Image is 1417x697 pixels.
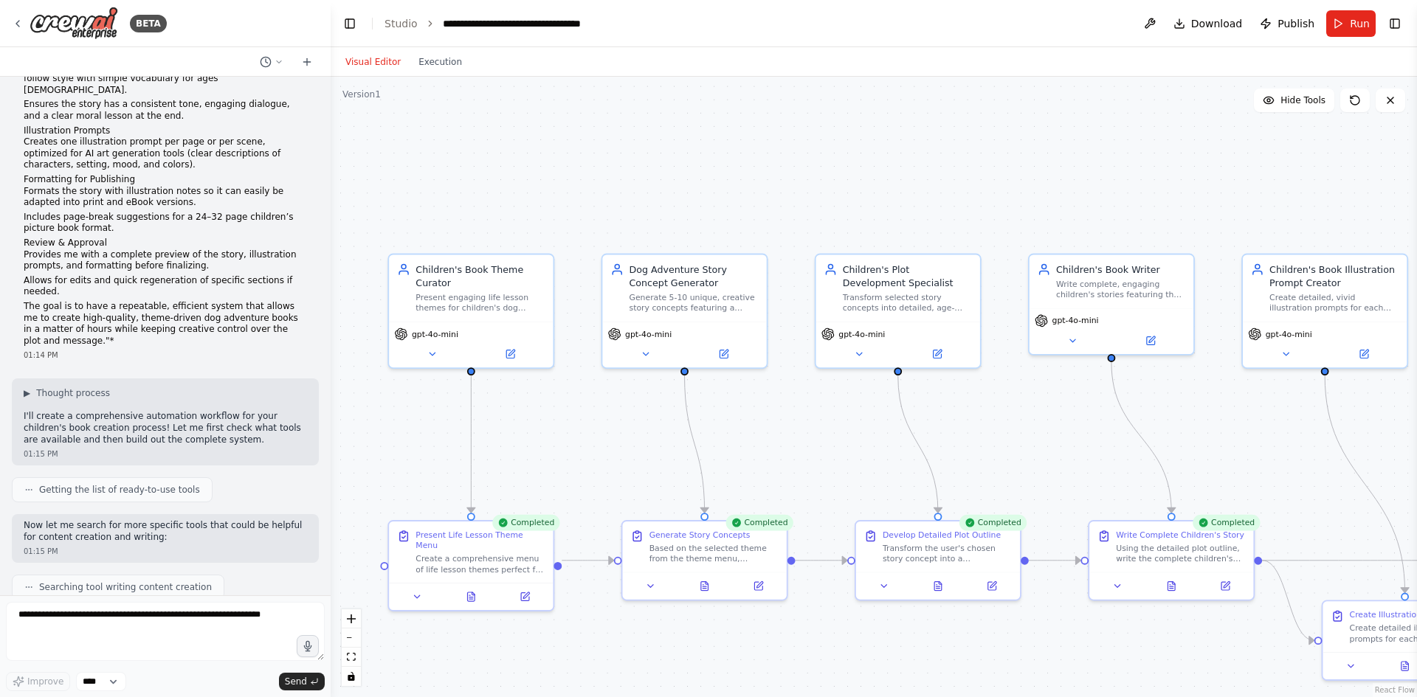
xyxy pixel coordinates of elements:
[883,530,1001,540] div: Develop Detailed Plot Outline
[339,13,360,34] button: Hide left sidebar
[342,609,361,628] button: zoom in
[24,249,307,272] p: Provides me with a complete preview of the story, illustration prompts, and formatting before fin...
[24,448,307,460] div: 01:15 PM
[892,375,945,513] g: Edge from d172fa2a-8770-4b10-b8a3-ed1eff0f17ca to 11d7e9d9-e91b-404f-8d80-9c93477debec
[410,53,471,71] button: Execution
[24,174,307,186] li: Formatting for Publishing
[39,581,212,593] span: Searching tool writing content creation
[24,237,307,249] li: Review & Approval
[39,484,200,496] span: Getting the list of ready-to-use tools
[24,62,307,97] p: Writes the full children’s story in a warm, whimsical, easy-to-follow style with simple vocabular...
[1278,16,1314,31] span: Publish
[1088,520,1255,600] div: CompletedWrite Complete Children's StoryUsing the detailed plot outline, write the complete child...
[1191,16,1243,31] span: Download
[342,609,361,686] div: React Flow controls
[910,578,967,594] button: View output
[678,375,711,513] g: Edge from c1de41d2-b472-4d0f-a68f-4aec2f381b10 to 553b4599-7eaa-4862-945b-eb3a35c8ace6
[24,301,307,347] p: The goal is to have a repeatable, efficient system that allows me to create high-quality, theme-d...
[24,520,307,543] p: Now let me search for more specific tools that could be helpful for content creation and writing:
[686,346,761,362] button: Open in side panel
[736,578,782,594] button: Open in side panel
[24,125,307,137] li: Illustration Prompts
[1326,10,1376,37] button: Run
[472,346,548,362] button: Open in side panel
[24,136,307,171] p: Creates one illustration prompt per page or per scene, optimized for AI art generation tools (cle...
[1143,578,1200,594] button: View output
[1254,10,1320,37] button: Publish
[24,411,307,445] p: I'll create a comprehensive automation workflow for your children's book creation process! Let me...
[838,329,885,339] span: gpt-4o-mini
[385,18,418,30] a: Studio
[416,530,545,551] div: Present Life Lesson Theme Menu
[279,673,325,690] button: Send
[285,676,307,687] span: Send
[492,515,560,531] div: Completed
[1116,543,1245,564] div: Using the detailed plot outline, write the complete children's story featuring the friendly beagl...
[630,263,759,289] div: Dog Adventure Story Concept Generator
[1116,530,1244,540] div: Write Complete Children's Story
[883,543,1012,564] div: Transform the user's chosen story concept into a comprehensive plot outline with clear beginning,...
[1168,10,1249,37] button: Download
[24,212,307,235] p: Includes page-break suggestions for a 24–32 page children’s picture book format.
[24,387,30,399] span: ▶
[385,16,609,31] nav: breadcrumb
[843,292,972,313] div: Transform selected story concepts into detailed, age-appropriate plot outlines with clear beginni...
[1254,89,1334,112] button: Hide Tools
[725,515,793,531] div: Completed
[464,375,477,513] g: Edge from 6433b1eb-3e23-4173-aaae-2aabe3efe082 to 0a395489-4c4d-4c2e-82e4-bd9e89f310d3
[36,387,110,399] span: Thought process
[1280,94,1325,106] span: Hide Tools
[959,515,1027,531] div: Completed
[1052,316,1098,326] span: gpt-4o-mini
[562,554,613,567] g: Edge from 0a395489-4c4d-4c2e-82e4-bd9e89f310d3 to 553b4599-7eaa-4862-945b-eb3a35c8ace6
[1350,16,1370,31] span: Run
[342,667,361,686] button: toggle interactivity
[1105,362,1178,513] g: Edge from fc9432b4-43c1-45b5-afa5-07b616474609 to 17131733-8d46-48bb-b78f-3734ac8da8ad
[24,99,307,122] p: Ensures the story has a consistent tone, engaging dialogue, and a clear moral lesson at the end.
[1202,578,1248,594] button: Open in side panel
[130,15,167,32] div: BETA
[1028,254,1195,356] div: Children's Book WriterWrite complete, engaging children's stories featuring the friendly beagle c...
[24,275,307,298] p: Allows for edits and quick regeneration of specific sections if needed.
[412,329,458,339] span: gpt-4o-mini
[1241,254,1408,369] div: Children's Book Illustration Prompt CreatorCreate detailed, vivid illustration prompts for each p...
[443,589,500,605] button: View output
[24,546,307,557] div: 01:15 PM
[24,387,110,399] button: ▶Thought process
[416,263,545,289] div: Children's Book Theme Curator
[1113,333,1188,349] button: Open in side panel
[796,554,847,567] g: Edge from 553b4599-7eaa-4862-945b-eb3a35c8ace6 to 11d7e9d9-e91b-404f-8d80-9c93477debec
[969,578,1015,594] button: Open in side panel
[342,628,361,648] button: zoom out
[1056,279,1185,300] div: Write complete, engaging children's stories featuring the friendly beagle character using warm, w...
[342,648,361,667] button: fit view
[1375,686,1415,694] a: React Flow attribution
[621,520,788,600] div: CompletedGenerate Story ConceptsBased on the selected theme from the theme menu, brainstorm 5-10 ...
[855,520,1021,600] div: CompletedDevelop Detailed Plot OutlineTransform the user's chosen story concept into a comprehens...
[30,7,118,40] img: Logo
[1029,554,1080,567] g: Edge from 11d7e9d9-e91b-404f-8d80-9c93477debec to 17131733-8d46-48bb-b78f-3734ac8da8ad
[630,292,759,313] div: Generate 5-10 unique, creative story concepts featuring a friendly beagle character in different ...
[295,53,319,71] button: Start a new chat
[502,589,548,605] button: Open in side panel
[601,254,768,369] div: Dog Adventure Story Concept GeneratorGenerate 5-10 unique, creative story concepts featuring a fr...
[342,89,381,100] div: Version 1
[1266,329,1312,339] span: gpt-4o-mini
[843,263,972,289] div: Children's Plot Development Specialist
[1193,515,1261,531] div: Completed
[1326,346,1402,362] button: Open in side panel
[1269,263,1399,289] div: Children's Book Illustration Prompt Creator
[416,553,545,575] div: Create a comprehensive menu of life lesson themes perfect for children's dog adventure books targ...
[649,543,779,564] div: Based on the selected theme from the theme menu, brainstorm 5-10 unique, age-appropriate story co...
[254,53,289,71] button: Switch to previous chat
[24,186,307,209] p: Formats the story with illustration notes so it can easily be adapted into print and eBook versions.
[1385,13,1405,34] button: Show right sidebar
[387,254,554,369] div: Children's Book Theme CuratorPresent engaging life lesson themes for children's dog adventure boo...
[625,329,672,339] span: gpt-4o-mini
[24,350,307,361] div: 01:14 PM
[1262,554,1314,648] g: Edge from 17131733-8d46-48bb-b78f-3734ac8da8ad to 1c864bb1-f471-409e-8cce-594e97eff522
[387,520,554,611] div: CompletedPresent Life Lesson Theme MenuCreate a comprehensive menu of life lesson themes perfect ...
[6,672,70,691] button: Improve
[900,346,975,362] button: Open in side panel
[297,635,319,657] button: Click to speak your automation idea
